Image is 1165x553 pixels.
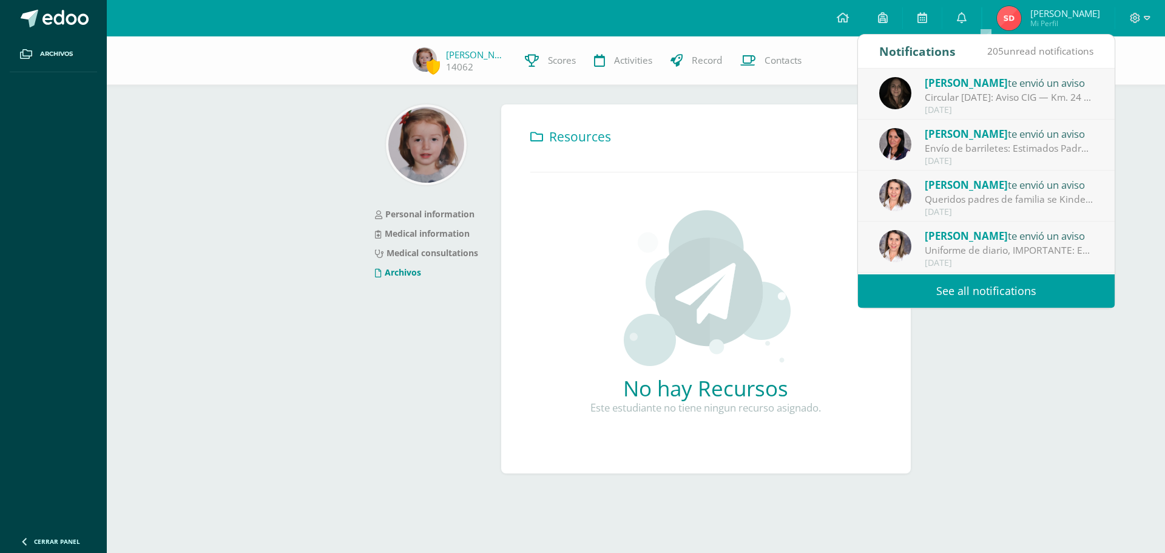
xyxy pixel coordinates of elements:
a: Medical information [375,228,470,239]
a: Archivos [375,266,421,278]
span: [PERSON_NAME] [925,127,1008,141]
span: Mi Perfil [1030,18,1100,29]
span: Resources [549,128,611,145]
div: [DATE] [925,258,1093,268]
img: f37600cedc3756b8686e0a7b9a35df1e.png [879,128,911,160]
span: Record [692,54,722,67]
a: Activities [585,36,661,85]
a: Scores [516,36,585,85]
div: Envío de barriletes: Estimados Padres de Familia: Por este medio me es grato saludarles y a la ve... [925,141,1093,155]
img: ad3bbba536b370fb68d6f5568c41f1b1.png [413,47,437,72]
a: Contacts [731,36,811,85]
a: Record [661,36,731,85]
a: 14062 [446,61,473,73]
span: Archivos [40,49,73,59]
div: [DATE] [925,207,1093,217]
span: [PERSON_NAME] [925,178,1008,192]
img: 46bb0eee374880baa5037b0a773ce609.png [997,6,1021,30]
div: te envió un aviso [925,126,1093,141]
div: [DATE] [925,156,1093,166]
span: [PERSON_NAME] [925,229,1008,243]
div: Circular 6/10/25: Aviso CIG — Km. 24 CAES: Por trabajos por derrumbe, la vía sigue cerrada hasta ... [925,90,1093,104]
div: Queridos padres de familia se Kinder:: Queridos padres de Familia: Comparto que esta semana estoy... [925,192,1093,206]
a: Personal information [375,208,474,220]
img: activities.png [620,209,792,367]
span: [PERSON_NAME] [1030,7,1100,19]
span: unread notifications [987,44,1093,58]
div: te envió un aviso [925,75,1093,90]
div: [DATE] [925,105,1093,115]
img: 0ec46b924b31f260348f566307515a21.png [879,230,911,262]
p: Este estudiante no tiene ningun recurso asignado. [590,400,821,415]
img: 26144fb2ddae182eabbd37b4818a1262.png [388,107,464,183]
a: See all notifications [858,274,1115,308]
div: te envió un aviso [925,177,1093,192]
img: 0ec46b924b31f260348f566307515a21.png [879,179,911,211]
div: Notifications [879,35,956,68]
img: 6dfe076c7c100b88f72755eb94e8d1c6.png [879,77,911,109]
span: [PERSON_NAME] [925,76,1008,90]
span: Contacts [765,54,802,67]
span: Activities [614,54,652,67]
h2: No hay Recursos [590,376,821,400]
a: [PERSON_NAME] [446,49,507,61]
span: 205 [987,44,1004,58]
div: Uniforme de diario, IMPORTANTE: Estimados padres de Kinder, Solicitamos el día de mañana enviar a... [925,243,1093,257]
span: Scores [548,54,576,67]
a: Archivos [10,36,97,72]
span: Cerrar panel [34,537,80,546]
div: te envió un aviso [925,228,1093,243]
a: Medical consultations [375,247,478,259]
